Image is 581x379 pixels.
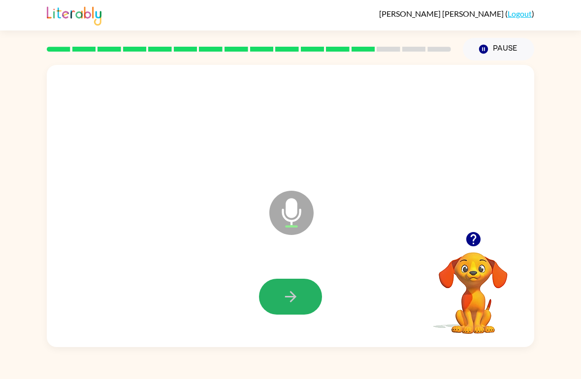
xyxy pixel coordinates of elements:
img: Literably [47,4,101,26]
div: ( ) [379,9,534,18]
video: Your browser must support playing .mp4 files to use Literably. Please try using another browser. [424,237,522,335]
a: Logout [508,9,532,18]
span: [PERSON_NAME] [PERSON_NAME] [379,9,505,18]
button: Pause [463,38,534,60]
